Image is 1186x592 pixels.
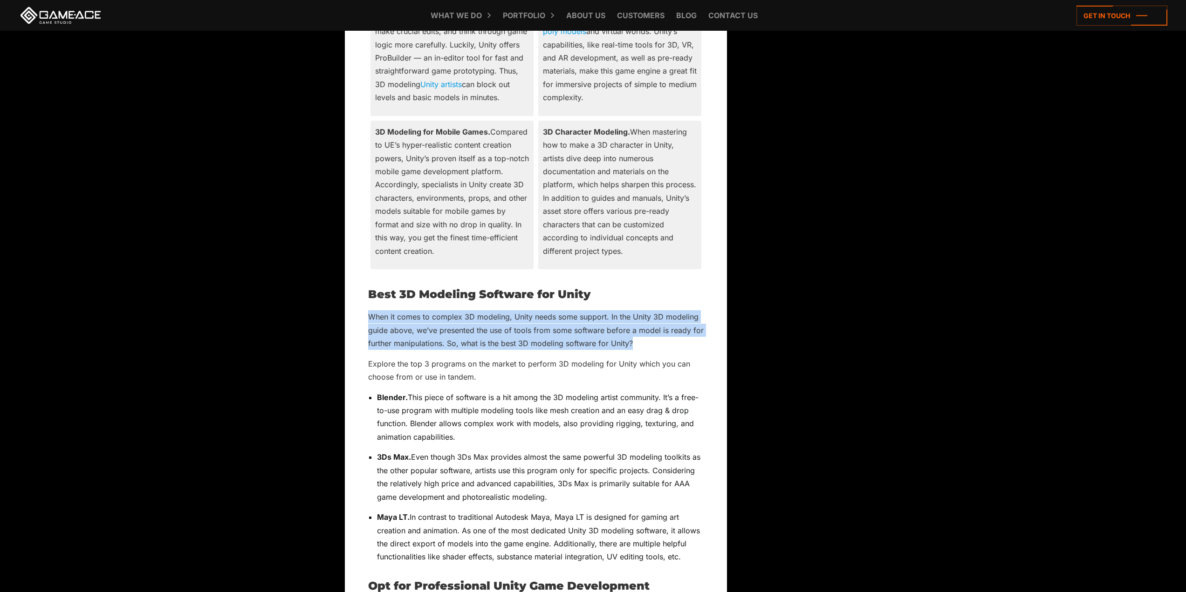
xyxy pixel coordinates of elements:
[377,452,411,462] strong: 3Ds Max.
[377,391,704,444] p: This piece of software is a hit among the 3D modeling artist community. It’s a free-to-use progra...
[368,357,704,384] p: Explore the top 3 programs on the market to perform 3D modeling for Unity which you can choose fr...
[377,450,704,504] p: Even though 3Ds Max provides almost the same powerful 3D modeling toolkits as the other popular s...
[543,127,630,136] strong: 3D Character Modeling.
[375,127,490,136] strong: 3D Modeling for Mobile Games.
[1076,6,1167,26] a: Get in touch
[377,510,704,564] p: In contrast to traditional Autodesk Maya, Maya LT is designed for gaming art creation and animati...
[368,580,704,592] h2: Opt for Professional Unity Game Development
[543,125,697,258] p: When mastering how to make a 3D character in Unity, artists dive deep into numerous documentation...
[420,80,462,89] a: Unity artists
[368,288,704,300] h2: Best 3D Modeling Software for Unity
[377,393,408,402] strong: Blender.
[377,512,410,522] strong: Maya LT.
[368,310,704,350] p: When it comes to complex 3D modeling, Unity needs some support. In the Unity 3D modeling guide ab...
[375,125,529,258] p: Compared to UE’s hyper-realistic content creation powers, Unity’s proven itself as a top-notch mo...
